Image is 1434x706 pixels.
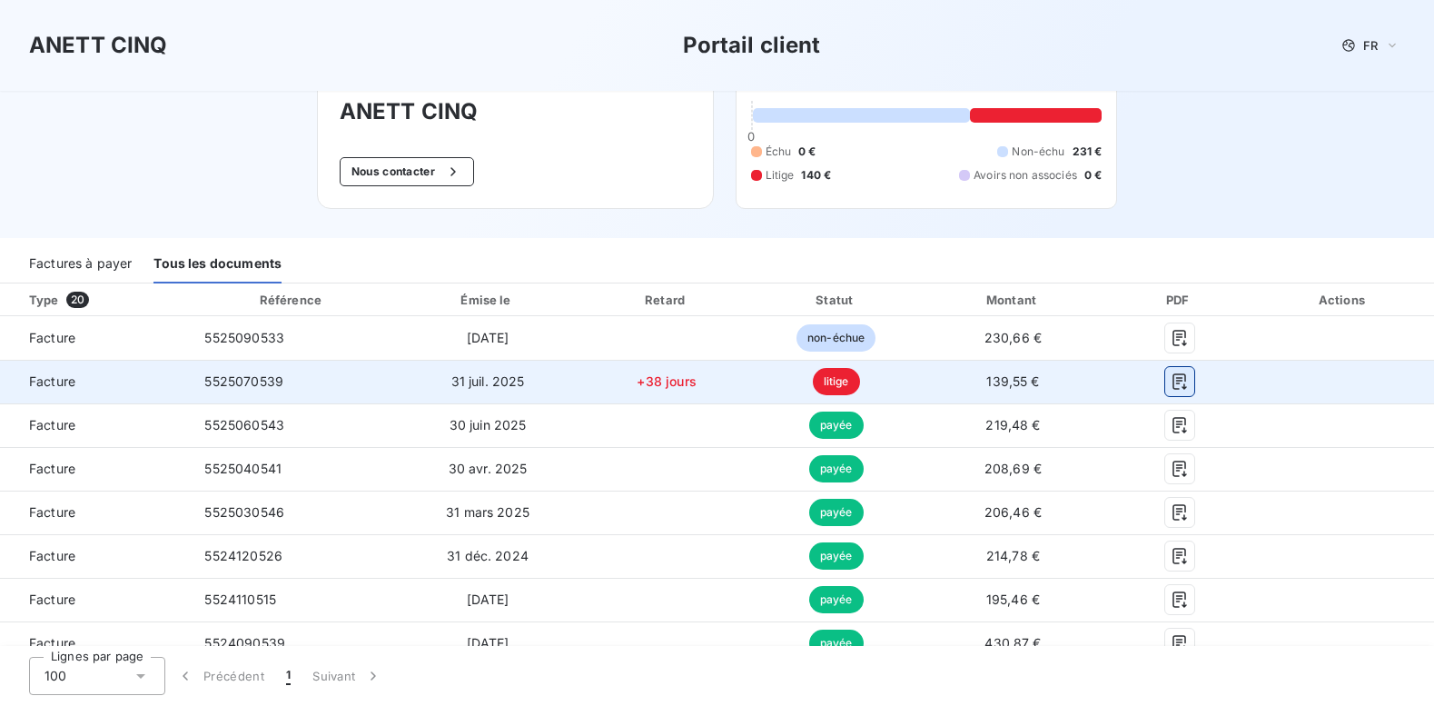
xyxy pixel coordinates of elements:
[984,330,1042,345] span: 230,66 €
[165,657,275,695] button: Précédent
[1073,144,1103,160] span: 231 €
[286,667,291,685] span: 1
[1012,144,1064,160] span: Non-échu
[204,461,282,476] span: 5525040541
[398,291,577,309] div: Émise le
[340,95,691,128] h3: ANETT CINQ
[29,29,168,62] h3: ANETT CINQ
[15,460,175,478] span: Facture
[15,329,175,347] span: Facture
[809,586,864,613] span: payée
[809,630,864,657] span: payée
[15,416,175,434] span: Facture
[809,412,864,439] span: payée
[450,417,527,433] span: 30 juin 2025
[1257,291,1430,309] div: Actions
[984,635,1041,651] span: 430,87 €
[986,373,1039,389] span: 139,55 €
[446,504,529,520] span: 31 mars 2025
[18,291,186,309] div: Type
[683,29,821,62] h3: Portail client
[340,157,474,186] button: Nous contacter
[1084,167,1102,184] span: 0 €
[29,245,132,283] div: Factures à payer
[924,291,1103,309] div: Montant
[153,245,282,283] div: Tous les documents
[809,542,864,570] span: payée
[766,167,795,184] span: Litige
[204,417,284,433] span: 5525060543
[747,129,755,144] span: 0
[766,144,792,160] span: Échu
[447,548,529,563] span: 31 déc. 2024
[467,330,509,345] span: [DATE]
[45,667,66,685] span: 100
[275,657,302,695] button: 1
[796,324,875,352] span: non-échue
[757,291,916,309] div: Statut
[15,547,175,565] span: Facture
[984,461,1042,476] span: 208,69 €
[974,167,1077,184] span: Avoirs non associés
[986,548,1040,563] span: 214,78 €
[260,293,321,307] div: Référence
[809,499,864,526] span: payée
[449,461,528,476] span: 30 avr. 2025
[204,635,285,651] span: 5524090539
[1110,291,1250,309] div: PDF
[15,373,175,391] span: Facture
[66,292,89,308] span: 20
[451,373,525,389] span: 31 juil. 2025
[1363,38,1378,53] span: FR
[801,167,831,184] span: 140 €
[204,373,283,389] span: 5525070539
[809,455,864,482] span: payée
[467,635,509,651] span: [DATE]
[15,634,175,652] span: Facture
[798,144,816,160] span: 0 €
[637,373,696,389] span: +38 jours
[15,503,175,522] span: Facture
[204,504,284,520] span: 5525030546
[204,592,276,607] span: 5524110515
[984,504,1042,520] span: 206,46 €
[204,548,282,563] span: 5524120526
[986,592,1040,607] span: 195,46 €
[985,417,1040,433] span: 219,48 €
[15,591,175,609] span: Facture
[204,330,284,345] span: 5525090533
[813,368,860,395] span: litige
[585,291,749,309] div: Retard
[467,592,509,607] span: [DATE]
[302,657,393,695] button: Suivant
